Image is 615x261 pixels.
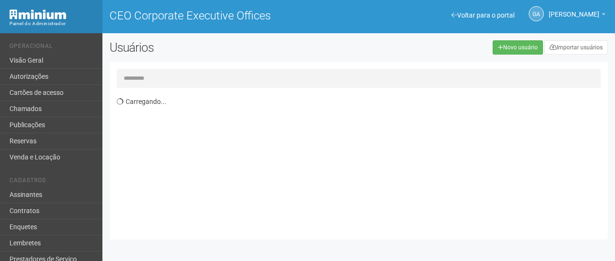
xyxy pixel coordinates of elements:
[9,43,95,53] li: Operacional
[544,40,608,55] a: Importar usuários
[549,1,599,18] span: Gisele Alevato
[9,177,95,187] li: Cadastros
[451,11,514,19] a: Voltar para o portal
[9,19,95,28] div: Painel do Administrador
[493,40,543,55] a: Novo usuário
[549,12,606,19] a: [PERSON_NAME]
[110,40,309,55] h2: Usuários
[110,9,351,22] h1: CEO Corporate Executive Offices
[117,93,608,233] div: Carregando...
[529,6,544,21] a: GA
[9,9,66,19] img: Minium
